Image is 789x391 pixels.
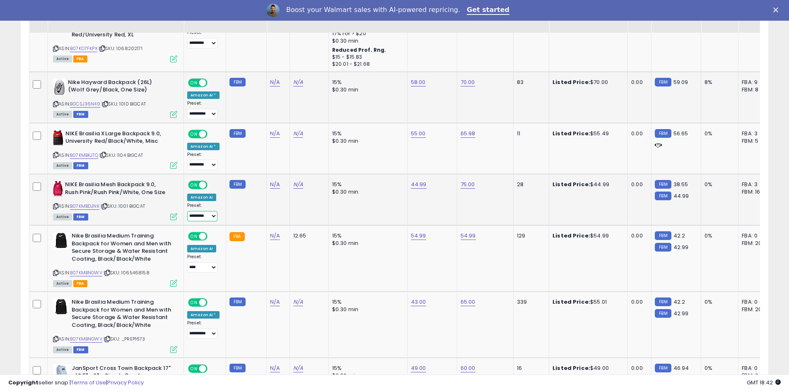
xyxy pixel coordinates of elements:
div: Amazon AI [187,245,216,252]
div: 0% [705,298,732,306]
div: Preset: [187,152,220,170]
b: Nike Brasilia Medium Training Backpack for Women and Men with Secure Storage & Water Resistant Co... [72,232,172,265]
div: Amazon AI * [187,311,220,319]
div: Close [773,7,782,12]
span: All listings currently available for purchase on Amazon [53,346,72,353]
div: $54.99 [553,232,621,240]
a: N/A [293,130,303,138]
div: 129 [517,232,543,240]
div: FBM: 5 [742,137,769,145]
a: N/A [270,364,280,372]
div: Boost your Walmart sales with AI-powered repricing. [286,6,460,14]
small: FBA [229,232,245,241]
b: NIKE Brasilia XLarge Backpack 9.0, University Red/Black/White, Misc [65,130,166,147]
div: 0.00 [631,79,645,86]
b: Reduced Prof. Rng. [332,46,386,53]
div: $0.30 min [332,37,401,45]
span: | SKU: 1001 BIGCAT [101,203,145,209]
div: $15 - $15.83 [332,54,401,61]
span: FBA [73,55,87,62]
div: 15% [332,130,401,137]
span: | SKU: 1065468158 [104,269,150,276]
a: 60.00 [461,364,475,372]
a: Privacy Policy [107,379,144,386]
div: FBM: 20 [742,306,769,313]
div: 0.00 [631,130,645,137]
b: Listed Price: [553,298,590,306]
span: All listings currently available for purchase on Amazon [53,280,72,287]
span: 46.94 [673,364,689,372]
a: N/A [293,78,303,86]
div: $20.01 - $21.68 [332,61,401,68]
a: 55.00 [411,130,426,138]
span: | SKU: 1068202171 [99,45,142,52]
small: FBM [229,78,246,86]
a: B07KD7FKPX [70,45,97,52]
span: ON [189,79,199,86]
div: 8% [705,79,732,86]
a: 75.00 [461,180,475,189]
div: 0% [705,130,732,137]
a: 58.00 [411,78,426,86]
div: 0.00 [631,298,645,306]
div: $0.30 min [332,240,401,247]
div: $49.00 [553,365,621,372]
small: FBM [655,243,671,252]
div: Amazon AI * [187,143,220,150]
div: 83 [517,79,543,86]
div: FBM: 20 [742,240,769,247]
span: 42.2 [673,298,685,306]
div: 0% [705,181,732,188]
b: Nike Hayward Backpack (26L) (Wolf Grey/Black, One Size) [68,79,169,96]
span: FBM [73,346,88,353]
div: 16 [517,365,543,372]
a: B07KMBDJNK [70,203,99,210]
a: N/A [270,180,280,189]
span: FBM [73,111,88,118]
div: Amazon AI [187,194,216,201]
div: Preset: [187,203,220,221]
span: OFF [206,182,220,189]
a: B0CSJ36N49 [70,101,100,108]
div: FBA: 0 [742,298,769,306]
a: Terms of Use [71,379,106,386]
small: FBM [655,78,671,86]
div: 0% [705,232,732,240]
small: FBM [229,297,246,306]
div: 339 [517,298,543,306]
span: ON [189,299,199,306]
a: B07KMBNGWV [70,336,102,343]
div: 15% [332,181,401,188]
div: 17% for > $20 [332,30,401,37]
strong: Copyright [8,379,39,386]
div: 15% [332,365,401,372]
span: | SKU: 1104 BIGCAT [99,152,143,158]
div: $55.01 [553,298,621,306]
div: $55.49 [553,130,621,137]
div: 15% [332,79,401,86]
span: ON [189,365,199,372]
b: Listed Price: [553,364,590,372]
div: FBA: 0 [742,232,769,240]
a: N/A [270,232,280,240]
a: B07KMBKJTQ [70,152,98,159]
div: 12.65 [293,232,322,240]
img: 41MiFnhSK2L._SL40_.jpg [53,79,66,95]
div: 11 [517,130,543,137]
div: ASIN: [53,130,177,168]
div: Preset: [187,254,220,273]
div: 0.00 [631,181,645,188]
div: FBA: 9 [742,79,769,86]
a: 54.99 [461,232,476,240]
a: 54.99 [411,232,426,240]
span: ON [189,233,199,240]
div: $0.30 min [332,306,401,313]
div: FBM: 16 [742,188,769,196]
small: FBM [229,180,246,189]
span: 42.99 [673,309,689,317]
a: 65.98 [461,130,475,138]
div: FBA: 3 [742,130,769,137]
small: FBM [655,129,671,138]
small: FBM [655,180,671,189]
div: ASIN: [53,181,177,219]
